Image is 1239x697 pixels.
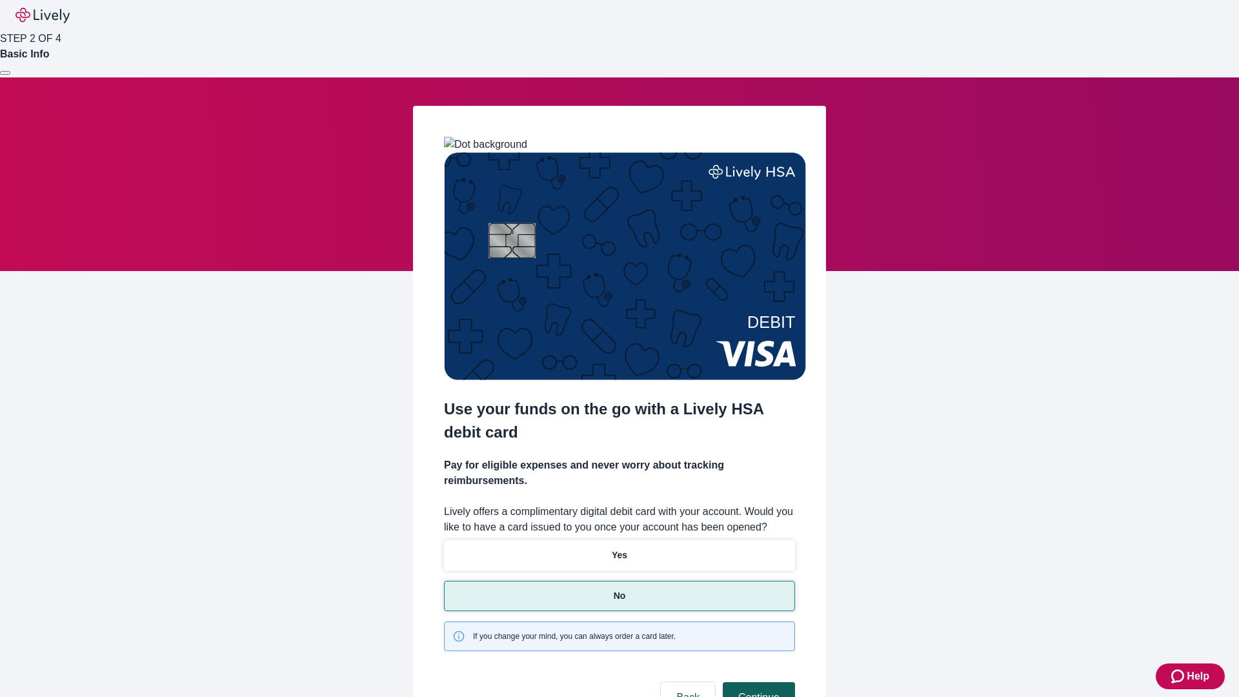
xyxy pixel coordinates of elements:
h4: Pay for eligible expenses and never worry about tracking reimbursements. [444,458,795,489]
p: No [614,589,626,603]
img: Dot background [444,137,527,152]
span: If you change your mind, you can always order a card later. [473,631,676,642]
img: Debit card [444,152,806,380]
span: Help [1187,669,1209,684]
button: Yes [444,540,795,571]
button: Zendesk support iconHelp [1156,663,1225,689]
svg: Zendesk support icon [1171,669,1187,684]
p: Yes [612,549,627,562]
img: Lively [15,8,70,23]
h2: Use your funds on the go with a Lively HSA debit card [444,398,795,444]
label: Lively offers a complimentary digital debit card with your account. Would you like to have a card... [444,504,795,535]
button: No [444,581,795,611]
